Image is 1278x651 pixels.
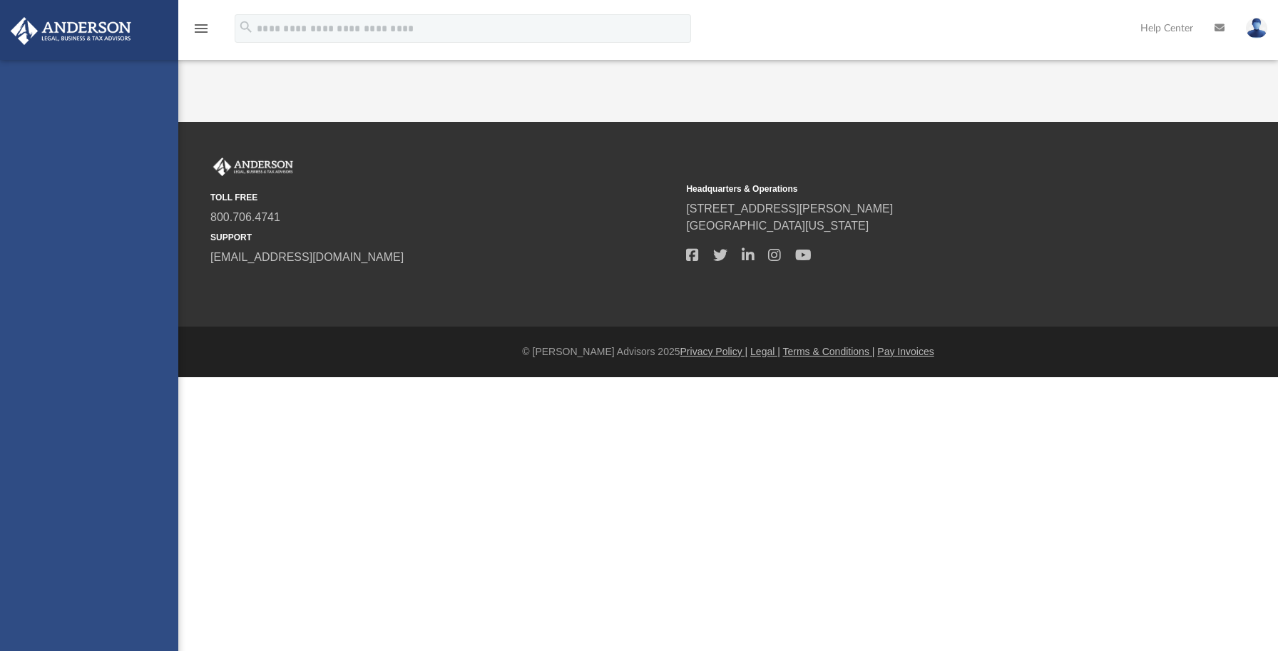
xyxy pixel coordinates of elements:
a: Pay Invoices [877,346,934,357]
a: [STREET_ADDRESS][PERSON_NAME] [686,203,893,215]
small: Headquarters & Operations [686,183,1152,195]
small: TOLL FREE [210,191,676,204]
img: User Pic [1246,18,1267,39]
i: menu [193,20,210,37]
a: [GEOGRAPHIC_DATA][US_STATE] [686,220,869,232]
a: 800.706.4741 [210,211,280,223]
img: Anderson Advisors Platinum Portal [6,17,136,45]
a: Terms & Conditions | [783,346,875,357]
div: © [PERSON_NAME] Advisors 2025 [178,344,1278,359]
a: Legal | [750,346,780,357]
a: [EMAIL_ADDRESS][DOMAIN_NAME] [210,251,404,263]
img: Anderson Advisors Platinum Portal [210,158,296,176]
i: search [238,19,254,35]
a: menu [193,27,210,37]
small: SUPPORT [210,231,676,244]
a: Privacy Policy | [680,346,748,357]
